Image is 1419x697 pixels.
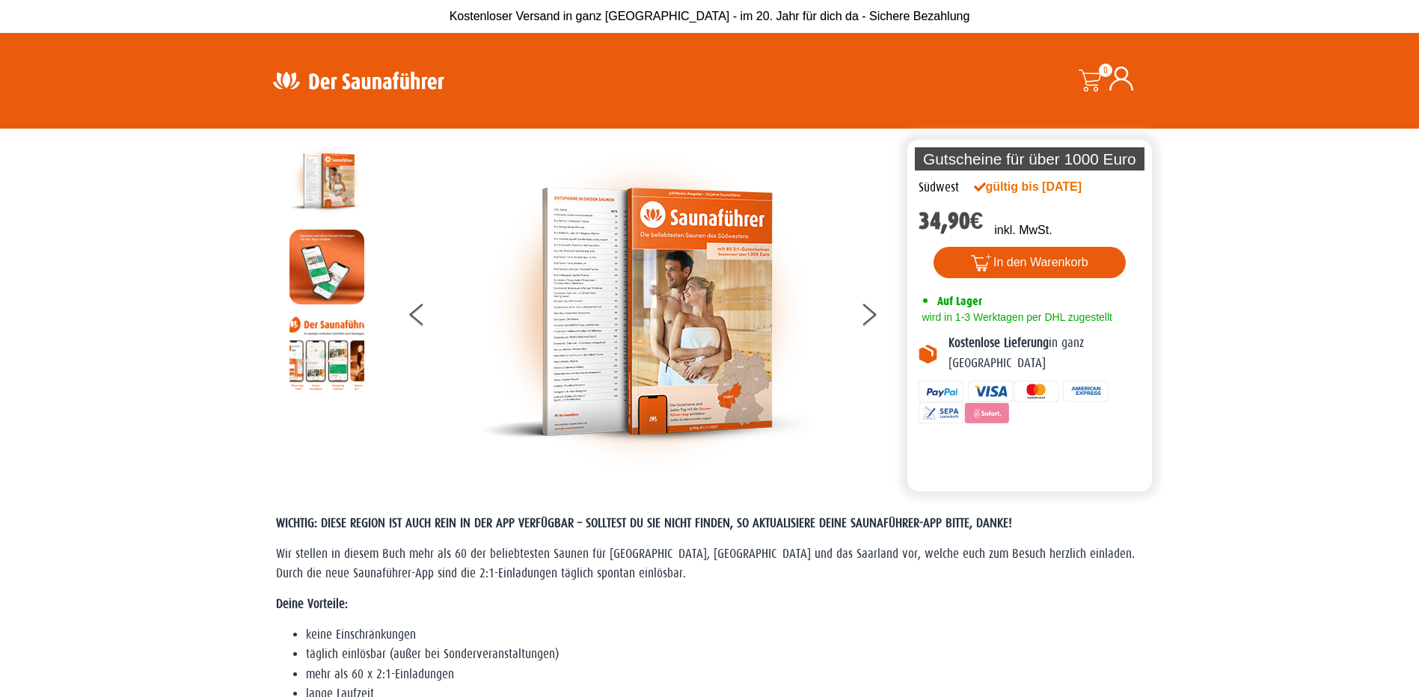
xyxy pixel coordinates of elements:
li: mehr als 60 x 2:1-Einladungen [306,665,1144,684]
span: Wir stellen in diesem Buch mehr als 60 der beliebtesten Saunen für [GEOGRAPHIC_DATA], [GEOGRAPHIC... [276,547,1135,580]
p: Gutscheine für über 1000 Euro [915,147,1145,171]
span: Auf Lager [937,294,982,308]
span: Kostenloser Versand in ganz [GEOGRAPHIC_DATA] - im 20. Jahr für dich da - Sichere Bezahlung [450,10,970,22]
b: Kostenlose Lieferung [948,336,1049,350]
strong: Deine Vorteile: [276,597,348,611]
p: inkl. MwSt. [994,221,1052,239]
img: der-saunafuehrer-2025-suedwest [289,144,364,218]
div: gültig bis [DATE] [974,178,1115,196]
bdi: 34,90 [919,207,984,235]
img: MOCKUP-iPhone_regional [289,230,364,304]
p: in ganz [GEOGRAPHIC_DATA] [948,334,1141,373]
span: 0 [1099,64,1112,77]
li: keine Einschränkungen [306,625,1144,645]
span: € [970,207,984,235]
span: wird in 1-3 Werktagen per DHL zugestellt [919,311,1112,323]
img: der-saunafuehrer-2025-suedwest [479,144,816,480]
img: Anleitung7tn [289,316,364,390]
li: täglich einlösbar (außer bei Sonderveranstaltungen) [306,645,1144,664]
button: In den Warenkorb [934,247,1126,278]
span: WICHTIG: DIESE REGION IST AUCH REIN IN DER APP VERFÜGBAR – SOLLTEST DU SIE NICHT FINDEN, SO AKTUA... [276,516,1012,530]
div: Südwest [919,178,959,197]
